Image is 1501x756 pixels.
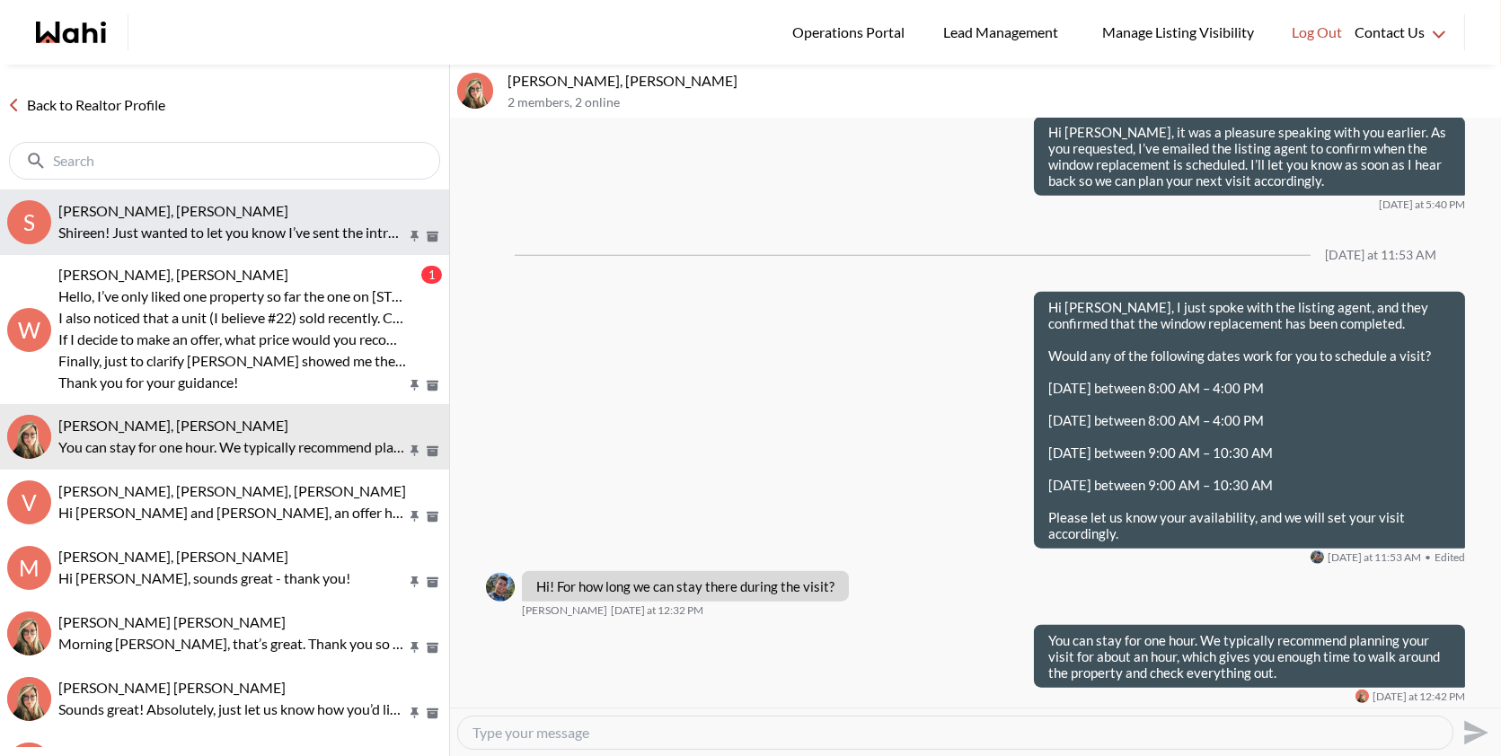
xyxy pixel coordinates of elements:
p: [DATE] between 8:00 AM – 4:00 PM [1048,412,1451,428]
button: Pin [407,706,423,721]
p: [PERSON_NAME], [PERSON_NAME] [508,72,1494,90]
button: Send [1453,712,1494,752]
p: Sounds great! Absolutely, just let us know how you’d like to proceed, and we’ll come up with a so... [58,699,406,720]
p: Hi [PERSON_NAME], it was a pleasure speaking with you earlier. As you requested, I’ve emailed the... [1048,124,1451,189]
button: Archive [423,640,442,655]
img: V [7,415,51,459]
span: Edited [1425,550,1465,565]
time: 2025-09-24T21:40:44.774Z [1379,198,1465,212]
button: Pin [407,444,423,459]
button: Pin [407,229,423,244]
button: Archive [423,229,442,244]
span: Log Out [1292,21,1342,44]
p: [DATE] between 8:00 AM – 4:00 PM [1048,380,1451,396]
button: Pin [407,640,423,655]
button: Archive [423,509,442,524]
span: [PERSON_NAME], [PERSON_NAME], [PERSON_NAME] [58,482,406,499]
span: [PERSON_NAME] [PERSON_NAME] [58,613,286,630]
div: S [7,200,51,244]
div: 1 [421,266,442,284]
span: Lead Management [943,21,1064,44]
div: M [7,546,51,590]
p: Hi [PERSON_NAME] and [PERSON_NAME], an offer has been submitted for [STREET_ADDRESS][PERSON_NAME]... [58,502,406,523]
div: Volodymyr Vozniak, Barb [7,415,51,459]
p: Shireen! Just wanted to let you know I’ve sent the intro email to [PERSON_NAME] and included you ... [58,222,406,243]
img: V [457,73,493,109]
time: 2025-09-25T16:32:57.451Z [611,603,703,618]
button: Pin [407,378,423,393]
textarea: Type your message [472,724,1438,742]
div: Volodymyr Vozniak, Barb [457,73,493,109]
p: Would any of the following dates work for you to schedule a visit? [1048,347,1451,364]
p: 2 members , 2 online [508,95,1494,110]
img: B [1355,690,1369,703]
div: V [7,480,51,524]
p: Hi [PERSON_NAME], sounds great - thank you! [58,567,406,589]
img: A [7,677,51,721]
button: Archive [423,444,442,459]
a: Wahi homepage [36,22,106,43]
span: [PERSON_NAME] [522,603,607,618]
div: Volodymyr Vozniak [486,573,515,602]
img: V [1311,550,1324,564]
button: Pin [407,509,423,524]
p: Finally, just to clarify [PERSON_NAME] showed me the property but told me to ask you. Are you the... [58,350,406,372]
img: M [7,611,51,655]
p: [DATE] between 9:00 AM – 10:30 AM [1048,444,1451,461]
span: [PERSON_NAME], [PERSON_NAME] [58,417,288,434]
p: Morning [PERSON_NAME], that’s great. Thank you so much for the update, looking forward to the vie... [58,633,406,655]
div: [DATE] at 11:53 AM [1325,248,1436,263]
div: Meghan DuCille, Barbara [7,611,51,655]
span: Operations Portal [792,21,911,44]
div: W [7,308,51,352]
button: Archive [423,706,442,721]
button: Archive [423,378,442,393]
p: I also noticed that a unit (I believe #22) sold recently. Could you share the selling/closing pri... [58,307,406,329]
p: You can stay for one hour. We typically recommend planning your visit for about an hour, which gi... [58,436,406,458]
p: You can stay for one hour. We typically recommend planning your visit for about an hour, which gi... [1048,632,1451,681]
div: Barbara Funt [1355,690,1369,703]
img: V [486,573,515,602]
span: [PERSON_NAME] [PERSON_NAME] [58,679,286,696]
p: Please let us know your availability, and we will set your visit accordingly. [1048,509,1451,541]
time: 2025-09-25T16:42:38.170Z [1373,690,1465,704]
div: Volodymyr Vozniak [1311,550,1324,564]
span: [PERSON_NAME], [PERSON_NAME] [58,266,288,283]
p: Thank you for your guidance! [58,372,406,393]
span: Manage Listing Visibility [1097,21,1259,44]
time: 2025-09-25T15:53:32.416Z [1328,550,1421,565]
span: [PERSON_NAME], [PERSON_NAME] [58,202,288,219]
p: Hello, I’ve only liked one property so far the one on [STREET_ADDRESS][PERSON_NAME]. I really lik... [58,286,406,307]
div: Arek Klauza, Barbara [7,677,51,721]
span: [PERSON_NAME], [PERSON_NAME] [58,548,288,565]
p: If I decide to make an offer, what price would you recommend? I’d appreciate your advice. [58,329,406,350]
input: Search [53,152,400,170]
button: Pin [407,575,423,590]
p: [DATE] between 9:00 AM – 10:30 AM [1048,477,1451,493]
button: Archive [423,575,442,590]
p: Hi! For how long we can stay there during the visit? [536,578,834,594]
p: Hi [PERSON_NAME], I just spoke with the listing agent, and they confirmed that the window replace... [1048,299,1451,331]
